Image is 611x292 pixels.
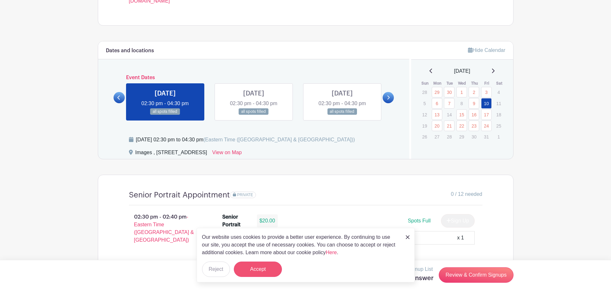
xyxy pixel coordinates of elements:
a: 24 [481,121,492,131]
a: 15 [456,109,467,120]
a: 9 [469,98,479,109]
span: Spots Full [408,218,430,223]
h4: Senior Portrait Appointment [129,190,230,200]
th: Tue [444,80,456,87]
a: 6 [432,98,442,109]
span: 0 / 12 needed [451,190,482,198]
p: 18 [493,110,504,120]
div: $20.00 [257,214,278,227]
th: Mon [431,80,444,87]
a: 29 [432,87,442,97]
h6: Dates and locations [106,48,154,54]
a: 23 [469,121,479,131]
th: Sun [419,80,431,87]
span: (Eastern Time ([GEOGRAPHIC_DATA] & [GEOGRAPHIC_DATA])) [203,137,355,142]
p: 29 [456,132,467,142]
a: 21 [444,121,454,131]
a: 2 [469,87,479,97]
p: 4 [493,87,504,97]
th: Fri [481,80,493,87]
a: 10 [481,98,492,109]
a: 1 [456,87,467,97]
p: 28 [419,87,430,97]
th: Sat [493,80,505,87]
a: 13 [432,109,442,120]
p: 5 [419,98,430,108]
p: 27 [432,132,442,142]
a: 16 [469,109,479,120]
a: 7 [444,98,454,109]
p: 8 [456,98,467,108]
th: Wed [456,80,469,87]
p: 1 [493,132,504,142]
img: close_button-5f87c8562297e5c2d7936805f587ecaba9071eb48480494691a3f1689db116b3.svg [406,235,410,239]
p: 02:30 pm - 02:40 pm [119,211,212,246]
h5: 1 answer [407,274,434,282]
span: PRIVATE [237,193,253,197]
button: Accept [234,262,282,277]
p: 12 [419,110,430,120]
p: 14 [444,110,454,120]
a: Review & Confirm Signups [439,267,513,283]
p: 11 [493,98,504,108]
a: 30 [444,87,454,97]
a: View on Map [212,149,242,159]
p: 25 [493,121,504,131]
a: 17 [481,109,492,120]
p: 28 [444,132,454,142]
p: 30 [469,132,479,142]
a: Hide Calendar [468,47,505,53]
span: - Eastern Time ([GEOGRAPHIC_DATA] & [GEOGRAPHIC_DATA]) [134,214,194,243]
a: 20 [432,121,442,131]
div: Images , [STREET_ADDRESS] [135,149,207,159]
p: Our website uses cookies to provide a better user experience. By continuing to use our site, you ... [202,233,399,256]
button: Reject [202,262,230,277]
p: Signup List [407,265,434,273]
th: Thu [468,80,481,87]
p: 26 [419,132,430,142]
div: [DATE] 02:30 pm to 04:30 pm [136,136,355,144]
div: Senior Portrait [222,213,249,229]
h6: Event Dates [125,75,383,81]
span: [DATE] [454,67,470,75]
a: 3 [481,87,492,97]
p: 19 [419,121,430,131]
p: 31 [481,132,492,142]
a: 22 [456,121,467,131]
a: Here [326,250,337,255]
div: x 1 [457,234,464,242]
